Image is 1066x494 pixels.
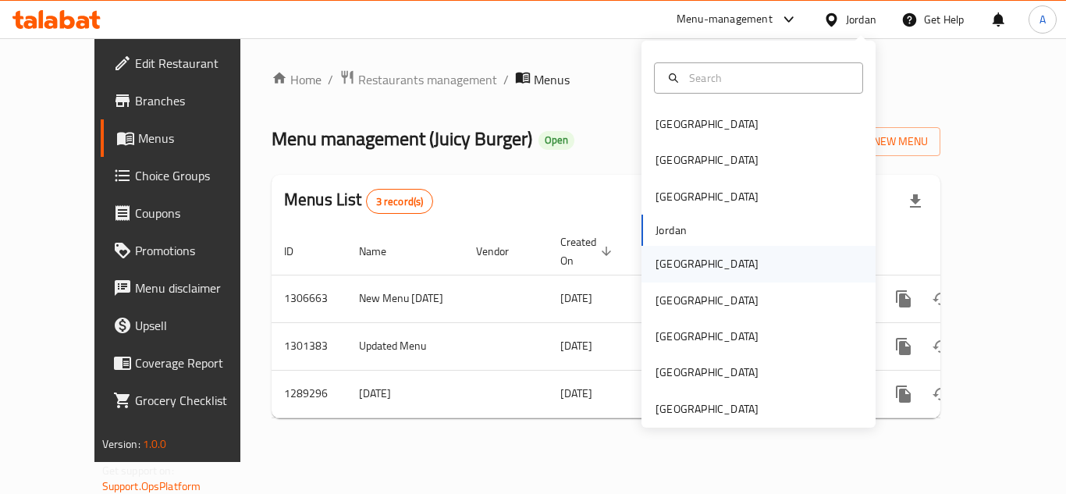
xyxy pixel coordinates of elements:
[101,307,272,344] a: Upsell
[560,288,592,308] span: [DATE]
[101,232,272,269] a: Promotions
[135,391,260,410] span: Grocery Checklist
[656,292,759,309] div: [GEOGRAPHIC_DATA]
[101,194,272,232] a: Coupons
[656,151,759,169] div: [GEOGRAPHIC_DATA]
[922,328,960,365] button: Change Status
[272,322,346,370] td: 1301383
[102,434,140,454] span: Version:
[135,241,260,260] span: Promotions
[503,70,509,89] li: /
[135,354,260,372] span: Coverage Report
[832,132,928,151] span: Add New Menu
[346,322,464,370] td: Updated Menu
[819,127,940,156] button: Add New Menu
[135,91,260,110] span: Branches
[138,129,260,147] span: Menus
[346,275,464,322] td: New Menu [DATE]
[367,194,433,209] span: 3 record(s)
[656,188,759,205] div: [GEOGRAPHIC_DATA]
[135,279,260,297] span: Menu disclaimer
[677,10,773,29] div: Menu-management
[534,70,570,89] span: Menus
[922,280,960,318] button: Change Status
[101,157,272,194] a: Choice Groups
[656,255,759,272] div: [GEOGRAPHIC_DATA]
[346,370,464,418] td: [DATE]
[560,383,592,403] span: [DATE]
[560,336,592,356] span: [DATE]
[328,70,333,89] li: /
[272,275,346,322] td: 1306663
[1039,11,1046,28] span: A
[683,69,853,87] input: Search
[538,133,574,147] span: Open
[897,183,934,220] div: Export file
[284,242,314,261] span: ID
[560,233,617,270] span: Created On
[656,400,759,418] div: [GEOGRAPHIC_DATA]
[101,344,272,382] a: Coverage Report
[272,69,940,90] nav: breadcrumb
[656,364,759,381] div: [GEOGRAPHIC_DATA]
[143,434,167,454] span: 1.0.0
[101,269,272,307] a: Menu disclaimer
[358,70,497,89] span: Restaurants management
[885,280,922,318] button: more
[101,82,272,119] a: Branches
[101,44,272,82] a: Edit Restaurant
[135,166,260,185] span: Choice Groups
[359,242,407,261] span: Name
[885,375,922,413] button: more
[339,69,497,90] a: Restaurants management
[135,316,260,335] span: Upsell
[656,116,759,133] div: [GEOGRAPHIC_DATA]
[846,11,876,28] div: Jordan
[272,70,322,89] a: Home
[135,54,260,73] span: Edit Restaurant
[272,121,532,156] span: Menu management ( Juicy Burger )
[101,382,272,419] a: Grocery Checklist
[366,189,434,214] div: Total records count
[284,188,433,214] h2: Menus List
[102,460,174,481] span: Get support on:
[476,242,529,261] span: Vendor
[885,328,922,365] button: more
[272,370,346,418] td: 1289296
[656,328,759,345] div: [GEOGRAPHIC_DATA]
[135,204,260,222] span: Coupons
[101,119,272,157] a: Menus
